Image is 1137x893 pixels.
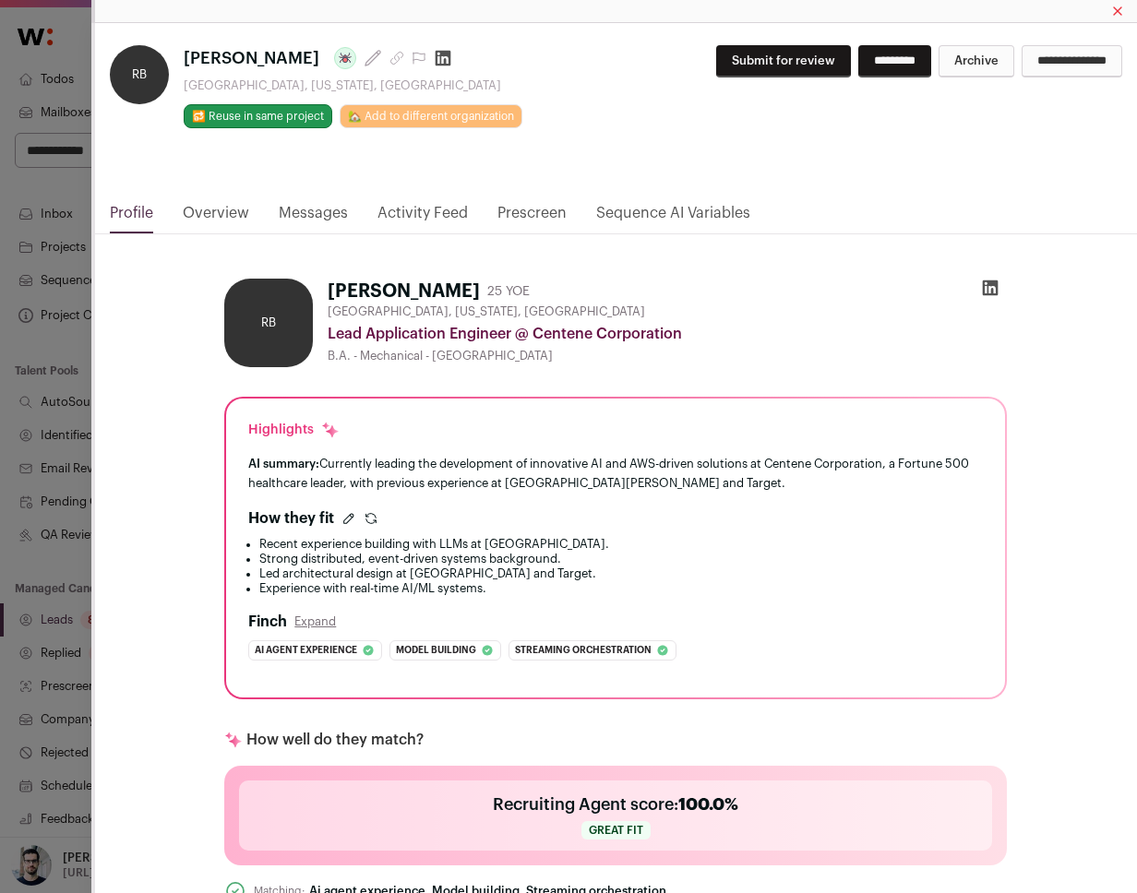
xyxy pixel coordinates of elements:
[377,202,468,233] a: Activity Feed
[246,729,424,751] p: How well do they match?
[340,104,522,128] a: 🏡 Add to different organization
[110,45,169,104] div: RB
[328,323,1007,345] div: Lead Application Engineer @ Centene Corporation
[259,552,983,566] li: Strong distributed, event-driven systems background.
[939,45,1014,77] button: Archive
[183,202,249,233] a: Overview
[224,279,313,367] div: RB
[259,581,983,596] li: Experience with real-time AI/ML systems.
[248,458,319,470] span: AI summary:
[328,279,480,304] h1: [PERSON_NAME]
[259,537,983,552] li: Recent experience building with LLMs at [GEOGRAPHIC_DATA].
[294,614,336,629] button: Expand
[581,821,651,839] span: Great fit
[396,641,476,660] span: Model building
[248,454,983,493] div: Currently leading the development of innovative AI and AWS-driven solutions at Centene Corporatio...
[716,45,851,77] button: Submit for review
[328,349,1007,363] div: B.A. - Mechanical - [GEOGRAPHIC_DATA]
[487,282,530,301] div: 25 YOE
[678,796,738,813] span: 100.0%
[248,507,334,530] h2: How they fit
[515,641,652,660] span: Streaming orchestration
[497,202,567,233] a: Prescreen
[184,78,522,93] div: [GEOGRAPHIC_DATA], [US_STATE], [GEOGRAPHIC_DATA]
[184,45,319,71] span: [PERSON_NAME]
[110,202,153,233] a: Profile
[279,202,348,233] a: Messages
[255,641,357,660] span: Ai agent experience
[493,792,738,817] h2: Recruiting Agent score:
[184,104,332,128] button: 🔂 Reuse in same project
[259,566,983,581] li: Led architectural design at [GEOGRAPHIC_DATA] and Target.
[328,304,645,319] span: [GEOGRAPHIC_DATA], [US_STATE], [GEOGRAPHIC_DATA]
[596,202,750,233] a: Sequence AI Variables
[248,421,340,439] div: Highlights
[248,611,287,633] h2: Finch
